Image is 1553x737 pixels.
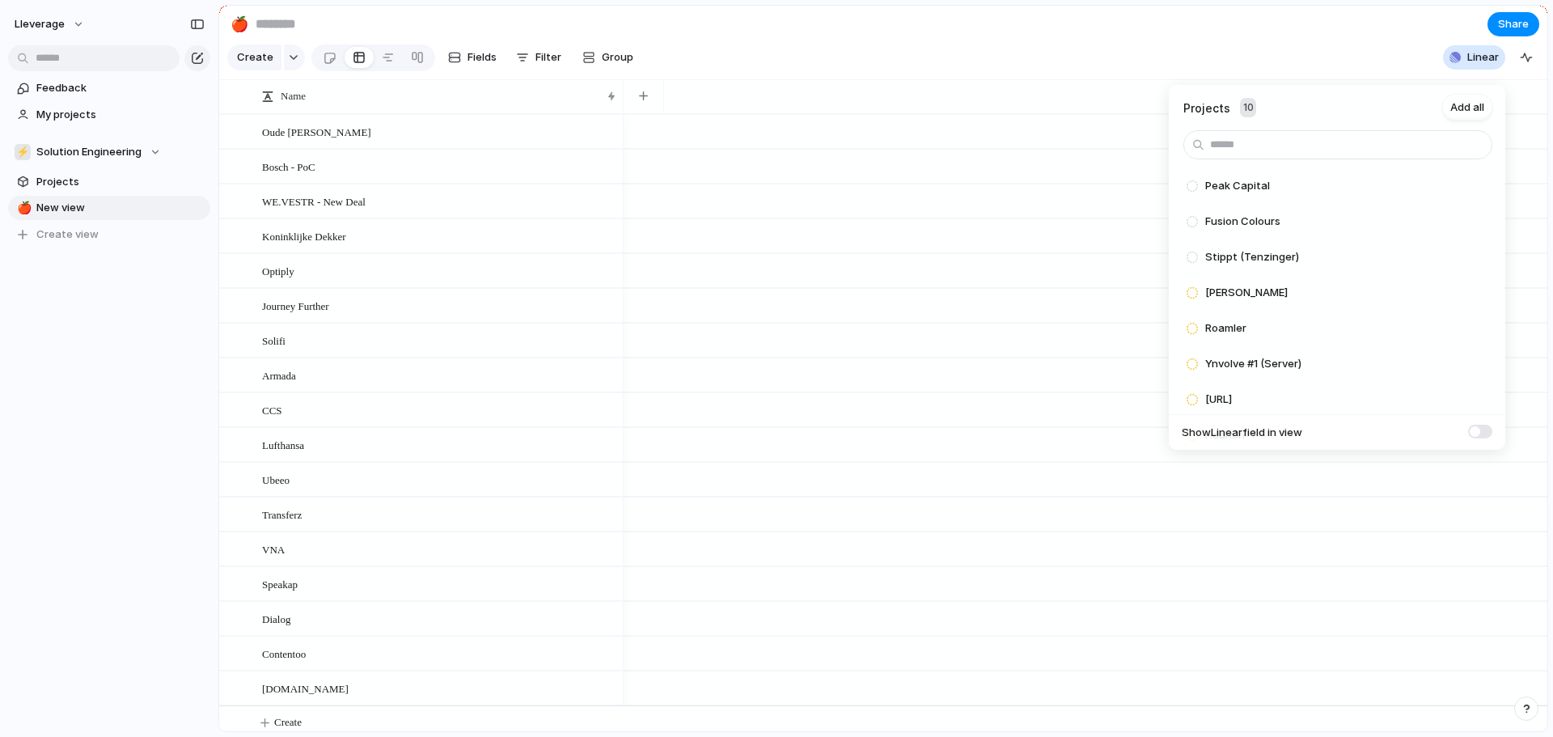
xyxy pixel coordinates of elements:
span: [PERSON_NAME] [1205,285,1288,301]
div: 10 [1240,98,1256,117]
h1: Projects [1183,100,1234,116]
span: Fusion Colours [1205,214,1280,230]
span: Add all [1450,100,1484,116]
span: Show Linear field in view [1182,425,1302,441]
span: Roamler [1205,320,1246,337]
span: Peak Capital [1205,178,1270,194]
span: Ynvolve #1 (Server) [1205,356,1301,372]
button: Add all [1442,95,1492,121]
span: Stippt (Tenzinger) [1205,249,1299,265]
span: [URL] [1205,392,1232,408]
